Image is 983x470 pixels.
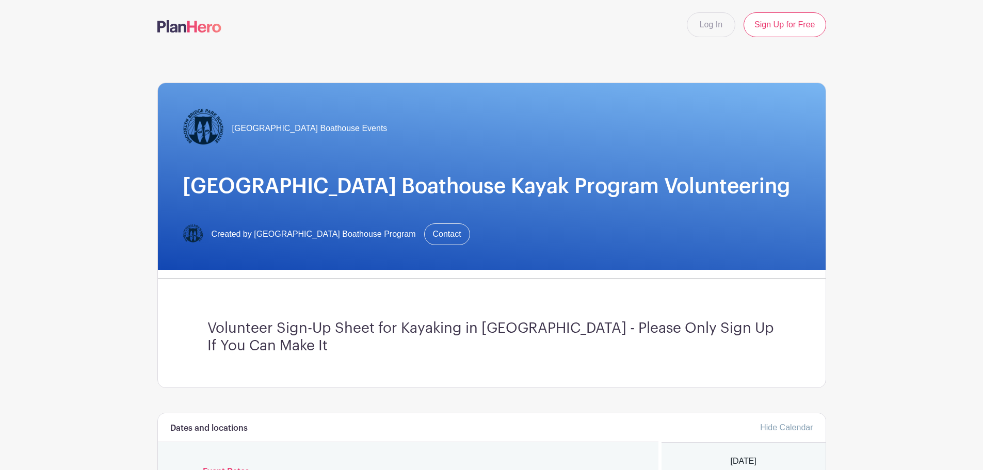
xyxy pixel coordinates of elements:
img: Logo-Title.png [183,224,203,245]
h3: Volunteer Sign-Up Sheet for Kayaking in [GEOGRAPHIC_DATA] - Please Only Sign Up If You Can Make It [207,320,776,354]
a: Hide Calendar [760,423,813,432]
h1: [GEOGRAPHIC_DATA] Boathouse Kayak Program Volunteering [183,174,801,199]
a: Contact [424,223,470,245]
span: [DATE] [731,455,756,467]
h6: Dates and locations [170,424,248,433]
span: [GEOGRAPHIC_DATA] Boathouse Events [232,122,388,135]
span: Created by [GEOGRAPHIC_DATA] Boathouse Program [212,228,416,240]
img: logo-507f7623f17ff9eddc593b1ce0a138ce2505c220e1c5a4e2b4648c50719b7d32.svg [157,20,221,33]
a: Log In [687,12,735,37]
a: Sign Up for Free [744,12,826,37]
img: Logo-Title.png [183,108,224,149]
